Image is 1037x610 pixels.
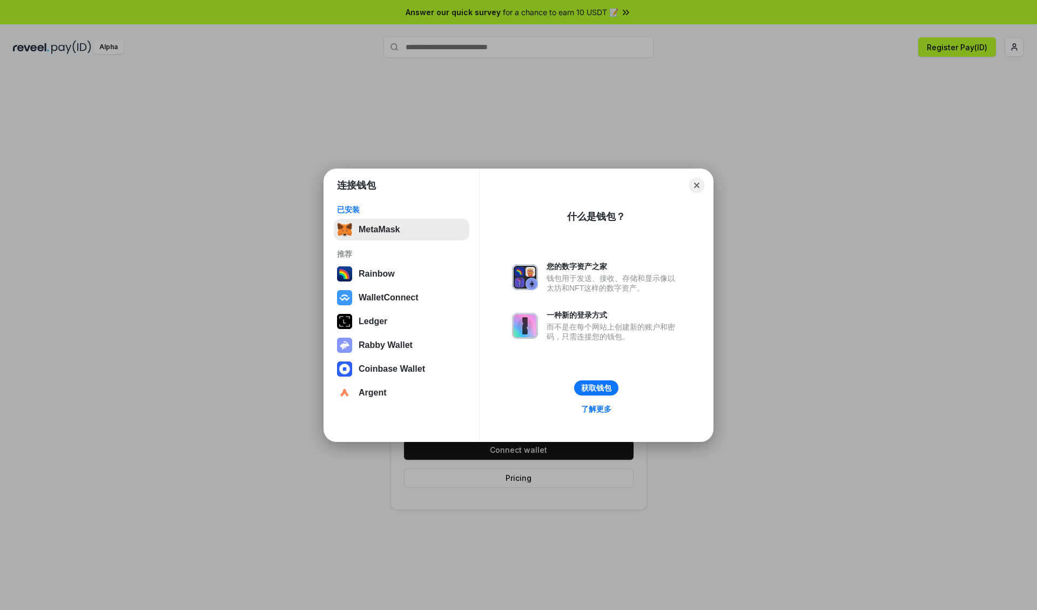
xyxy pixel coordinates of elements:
[334,263,469,285] button: Rainbow
[689,178,704,193] button: Close
[337,338,352,353] img: svg+xml,%3Csvg%20xmlns%3D%22http%3A%2F%2Fwww.w3.org%2F2000%2Fsvg%22%20fill%3D%22none%22%20viewBox...
[337,266,352,281] img: svg+xml,%3Csvg%20width%3D%22120%22%20height%3D%22120%22%20viewBox%3D%220%200%20120%20120%22%20fil...
[512,264,538,290] img: svg+xml,%3Csvg%20xmlns%3D%22http%3A%2F%2Fwww.w3.org%2F2000%2Fsvg%22%20fill%3D%22none%22%20viewBox...
[337,290,352,305] img: svg+xml,%3Csvg%20width%3D%2228%22%20height%3D%2228%22%20viewBox%3D%220%200%2028%2028%22%20fill%3D...
[547,310,681,320] div: 一种新的登录方式
[334,358,469,380] button: Coinbase Wallet
[547,322,681,341] div: 而不是在每个网站上创建新的账户和密码，只需连接您的钱包。
[359,364,425,374] div: Coinbase Wallet
[359,388,387,398] div: Argent
[575,402,618,416] a: 了解更多
[574,380,618,396] button: 获取钱包
[359,269,395,279] div: Rainbow
[547,273,681,293] div: 钱包用于发送、接收、存储和显示像以太坊和NFT这样的数字资产。
[547,262,681,271] div: 您的数字资产之家
[337,179,376,192] h1: 连接钱包
[337,385,352,400] img: svg+xml,%3Csvg%20width%3D%2228%22%20height%3D%2228%22%20viewBox%3D%220%200%2028%2028%22%20fill%3D...
[337,314,352,329] img: svg+xml,%3Csvg%20xmlns%3D%22http%3A%2F%2Fwww.w3.org%2F2000%2Fsvg%22%20width%3D%2228%22%20height%3...
[581,383,611,393] div: 获取钱包
[334,382,469,404] button: Argent
[359,293,419,303] div: WalletConnect
[567,210,625,223] div: 什么是钱包？
[337,205,466,214] div: 已安装
[334,287,469,309] button: WalletConnect
[337,249,466,259] div: 推荐
[359,225,400,234] div: MetaMask
[359,340,413,350] div: Rabby Wallet
[581,404,611,414] div: 了解更多
[337,361,352,377] img: svg+xml,%3Csvg%20width%3D%2228%22%20height%3D%2228%22%20viewBox%3D%220%200%2028%2028%22%20fill%3D...
[337,222,352,237] img: svg+xml,%3Csvg%20fill%3D%22none%22%20height%3D%2233%22%20viewBox%3D%220%200%2035%2033%22%20width%...
[334,219,469,240] button: MetaMask
[512,313,538,339] img: svg+xml,%3Csvg%20xmlns%3D%22http%3A%2F%2Fwww.w3.org%2F2000%2Fsvg%22%20fill%3D%22none%22%20viewBox...
[359,317,387,326] div: Ledger
[334,334,469,356] button: Rabby Wallet
[334,311,469,332] button: Ledger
